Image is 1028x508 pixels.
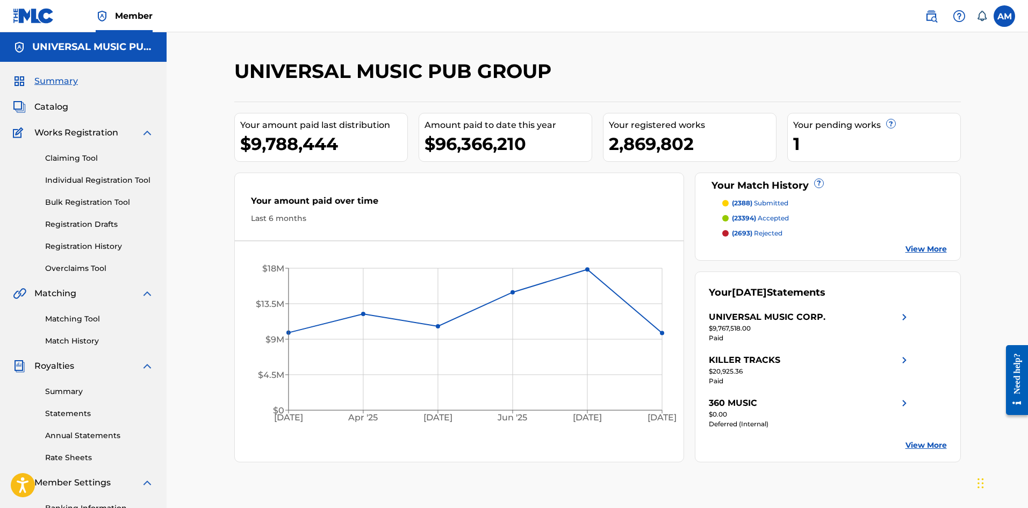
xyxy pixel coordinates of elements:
div: Drag [977,467,984,499]
span: ? [815,179,823,188]
div: User Menu [994,5,1015,27]
img: Royalties [13,360,26,373]
span: Summary [34,75,78,88]
div: Your Statements [709,285,825,300]
span: Matching [34,287,76,300]
a: SummarySummary [13,75,78,88]
div: 1 [793,132,960,156]
img: Top Rightsholder [96,10,109,23]
a: CatalogCatalog [13,101,68,113]
tspan: [DATE] [648,413,677,423]
a: View More [905,244,947,255]
img: Member Settings [13,476,26,489]
span: Works Registration [34,126,118,139]
img: expand [141,126,154,139]
a: Statements [45,408,154,419]
span: ? [887,119,895,128]
a: Registration History [45,241,154,252]
div: UNIVERSAL MUSIC CORP. [709,311,825,324]
div: $96,366,210 [425,132,592,156]
span: Catalog [34,101,68,113]
tspan: [DATE] [423,413,452,423]
div: Amount paid to date this year [425,119,592,132]
div: $0.00 [709,410,911,419]
div: Your pending works [793,119,960,132]
iframe: Chat Widget [974,456,1028,508]
tspan: $18M [262,263,284,274]
tspan: [DATE] [573,413,602,423]
img: expand [141,476,154,489]
div: Paid [709,333,911,343]
div: 360 MUSIC [709,397,757,410]
span: Member [115,10,153,22]
h5: UNIVERSAL MUSIC PUB GROUP [32,41,154,53]
span: Member Settings [34,476,111,489]
div: Your amount paid last distribution [240,119,407,132]
div: Your amount paid over time [251,195,668,213]
img: expand [141,287,154,300]
a: Registration Drafts [45,219,154,230]
img: expand [141,360,154,373]
tspan: $9M [265,334,284,345]
div: KILLER TRACKS [709,354,780,367]
tspan: Apr '25 [348,413,378,423]
img: right chevron icon [898,311,911,324]
tspan: $0 [272,405,284,416]
img: MLC Logo [13,8,54,24]
h2: UNIVERSAL MUSIC PUB GROUP [234,59,557,83]
a: Individual Registration Tool [45,175,154,186]
span: (2388) [732,199,752,207]
div: Notifications [976,11,987,22]
div: Last 6 months [251,213,668,224]
p: rejected [732,228,782,238]
tspan: [DATE] [274,413,303,423]
tspan: $4.5M [257,370,284,380]
a: Annual Statements [45,430,154,441]
iframe: Resource Center [998,337,1028,424]
div: Deferred (Internal) [709,419,911,429]
a: (2693) rejected [722,228,947,238]
div: $9,788,444 [240,132,407,156]
img: Summary [13,75,26,88]
img: right chevron icon [898,354,911,367]
a: Bulk Registration Tool [45,197,154,208]
p: submitted [732,198,788,208]
a: (2388) submitted [722,198,947,208]
span: (2693) [732,229,752,237]
tspan: $13.5M [255,299,284,309]
a: Rate Sheets [45,452,154,463]
img: search [925,10,938,23]
img: right chevron icon [898,397,911,410]
a: Claiming Tool [45,153,154,164]
span: (23394) [732,214,756,222]
a: Overclaims Tool [45,263,154,274]
a: 360 MUSICright chevron icon$0.00Deferred (Internal) [709,397,911,429]
div: 2,869,802 [609,132,776,156]
tspan: Jun '25 [497,413,527,423]
p: accepted [732,213,789,223]
img: Catalog [13,101,26,113]
img: help [953,10,966,23]
a: (23394) accepted [722,213,947,223]
div: Your Match History [709,178,947,193]
a: UNIVERSAL MUSIC CORP.right chevron icon$9,767,518.00Paid [709,311,911,343]
div: $9,767,518.00 [709,324,911,333]
a: Summary [45,386,154,397]
img: Matching [13,287,26,300]
div: Your registered works [609,119,776,132]
a: Match History [45,335,154,347]
a: KILLER TRACKSright chevron icon$20,925.36Paid [709,354,911,386]
a: View More [905,440,947,451]
img: Accounts [13,41,26,54]
div: $20,925.36 [709,367,911,376]
a: Matching Tool [45,313,154,325]
span: Royalties [34,360,74,373]
img: Works Registration [13,126,27,139]
div: Help [948,5,970,27]
span: [DATE] [732,287,767,298]
div: Paid [709,376,911,386]
a: Public Search [921,5,942,27]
